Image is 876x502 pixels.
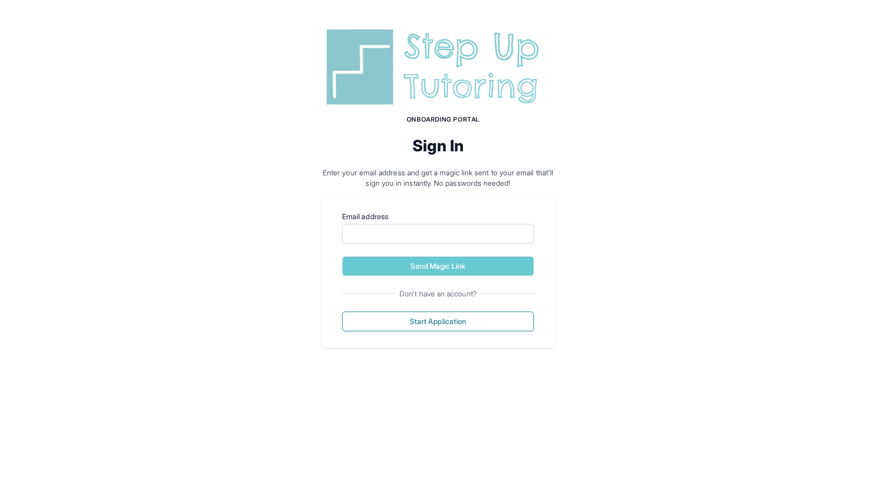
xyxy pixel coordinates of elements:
button: Start Application [342,312,534,331]
h1: Onboarding Portal [332,115,555,124]
h2: Sign In [321,136,555,155]
button: Send Magic Link [342,256,534,276]
img: Step Up Tutoring horizontal logo [321,25,555,109]
p: Enter your email address and get a magic link sent to your email that'll sign you in instantly. N... [321,168,555,188]
label: Email address [342,211,534,222]
span: Don't have an account? [395,289,481,299]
